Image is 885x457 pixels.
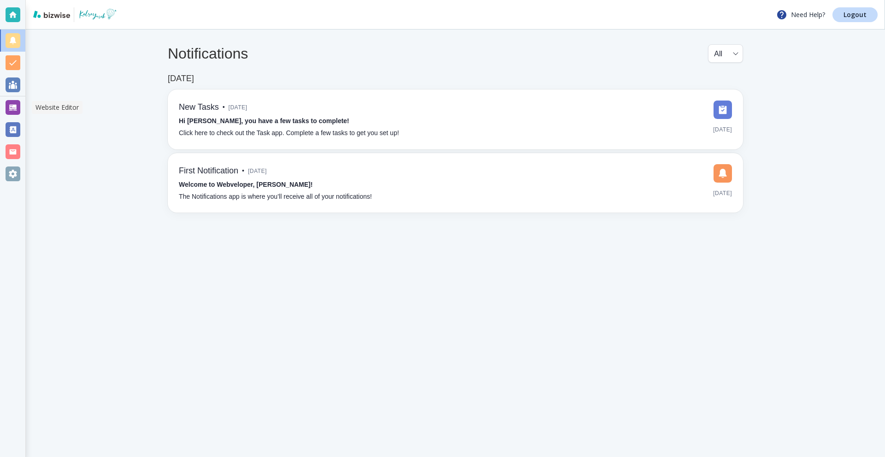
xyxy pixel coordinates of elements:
[223,102,225,113] p: •
[832,7,878,22] a: Logout
[179,102,219,113] h6: New Tasks
[248,164,267,178] span: [DATE]
[179,181,313,188] strong: Welcome to Webveloper, [PERSON_NAME]!
[714,164,732,183] img: DashboardSidebarNotification.svg
[229,101,248,114] span: [DATE]
[844,12,867,18] p: Logout
[78,7,120,22] img: THE WORLD ACCORDING TO KELSEY YUREK
[35,103,79,112] p: Website Editor
[179,192,372,202] p: The Notifications app is where you’ll receive all of your notifications!
[179,117,349,125] strong: Hi [PERSON_NAME], you have a few tasks to complete!
[713,186,732,200] span: [DATE]
[776,9,825,20] p: Need Help?
[168,74,194,84] h6: [DATE]
[242,166,244,176] p: •
[168,153,743,213] a: First Notification•[DATE]Welcome to Webveloper, [PERSON_NAME]!The Notifications app is where you’...
[714,45,737,62] div: All
[33,11,70,18] img: bizwise
[168,45,248,62] h4: Notifications
[179,128,399,138] p: Click here to check out the Task app. Complete a few tasks to get you set up!
[179,166,238,176] h6: First Notification
[714,101,732,119] img: DashboardSidebarTasks.svg
[168,89,743,149] a: New Tasks•[DATE]Hi [PERSON_NAME], you have a few tasks to complete!Click here to check out the Ta...
[713,123,732,137] span: [DATE]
